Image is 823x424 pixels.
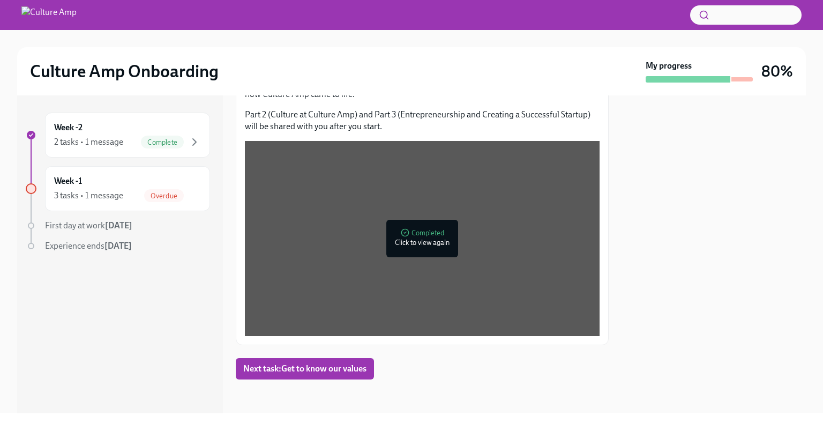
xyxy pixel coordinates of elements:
[26,113,210,158] a: Week -22 tasks • 1 messageComplete
[141,138,184,146] span: Complete
[54,122,83,133] h6: Week -2
[243,363,366,374] span: Next task : Get to know our values
[45,220,132,230] span: First day at work
[45,241,132,251] span: Experience ends
[21,6,77,24] img: Culture Amp
[245,109,600,132] p: Part 2 (Culture at Culture Amp) and Part 3 (Entrepreneurship and Creating a Successful Startup) w...
[236,358,374,380] button: Next task:Get to know our values
[30,61,219,82] h2: Culture Amp Onboarding
[761,62,793,81] h3: 80%
[144,192,184,200] span: Overdue
[54,190,123,202] div: 3 tasks • 1 message
[26,166,210,211] a: Week -13 tasks • 1 messageOverdue
[54,136,123,148] div: 2 tasks • 1 message
[646,60,692,72] strong: My progress
[245,141,592,336] iframe: Our Founding Story: How Culture Amp Started
[26,220,210,232] a: First day at work[DATE]
[104,241,132,251] strong: [DATE]
[105,220,132,230] strong: [DATE]
[54,175,82,187] h6: Week -1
